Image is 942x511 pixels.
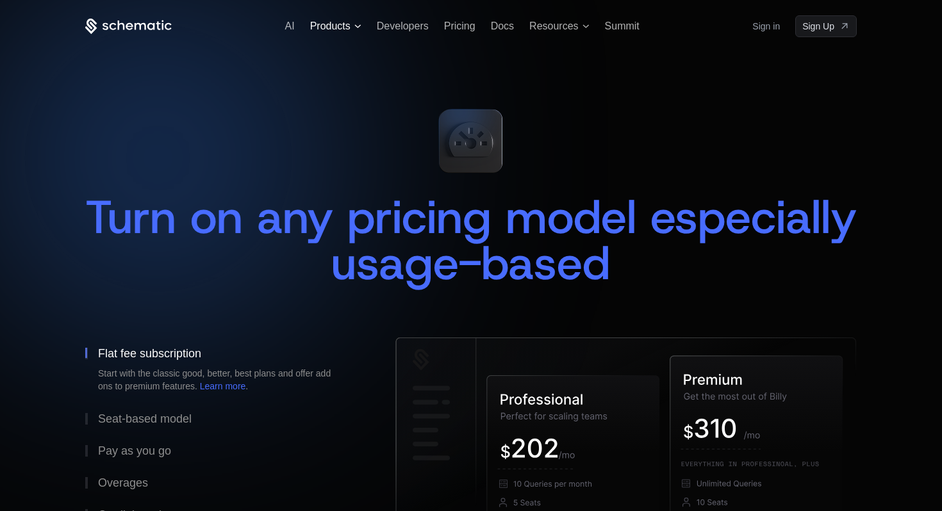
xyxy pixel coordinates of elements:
[802,20,834,33] span: Sign Up
[285,20,295,31] a: AI
[98,348,201,359] div: Flat fee subscription
[85,186,871,294] span: Turn on any pricing model especially usage-based
[85,435,354,467] button: Pay as you go
[85,337,354,403] button: Flat fee subscriptionStart with the classic good, better, best plans and offer add ons to premium...
[98,445,171,457] div: Pay as you go
[98,477,148,489] div: Overages
[85,403,354,435] button: Seat-based model
[98,413,192,425] div: Seat-based model
[377,20,429,31] a: Developers
[200,381,246,391] a: Learn more
[752,16,780,36] a: Sign in
[310,20,351,32] span: Products
[491,20,514,31] a: Docs
[98,367,342,393] div: Start with the classic good, better, best plans and offer add ons to premium features. .
[795,15,857,37] a: [object Object]
[85,467,354,499] button: Overages
[444,20,475,31] a: Pricing
[529,20,578,32] span: Resources
[605,20,640,31] a: Summit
